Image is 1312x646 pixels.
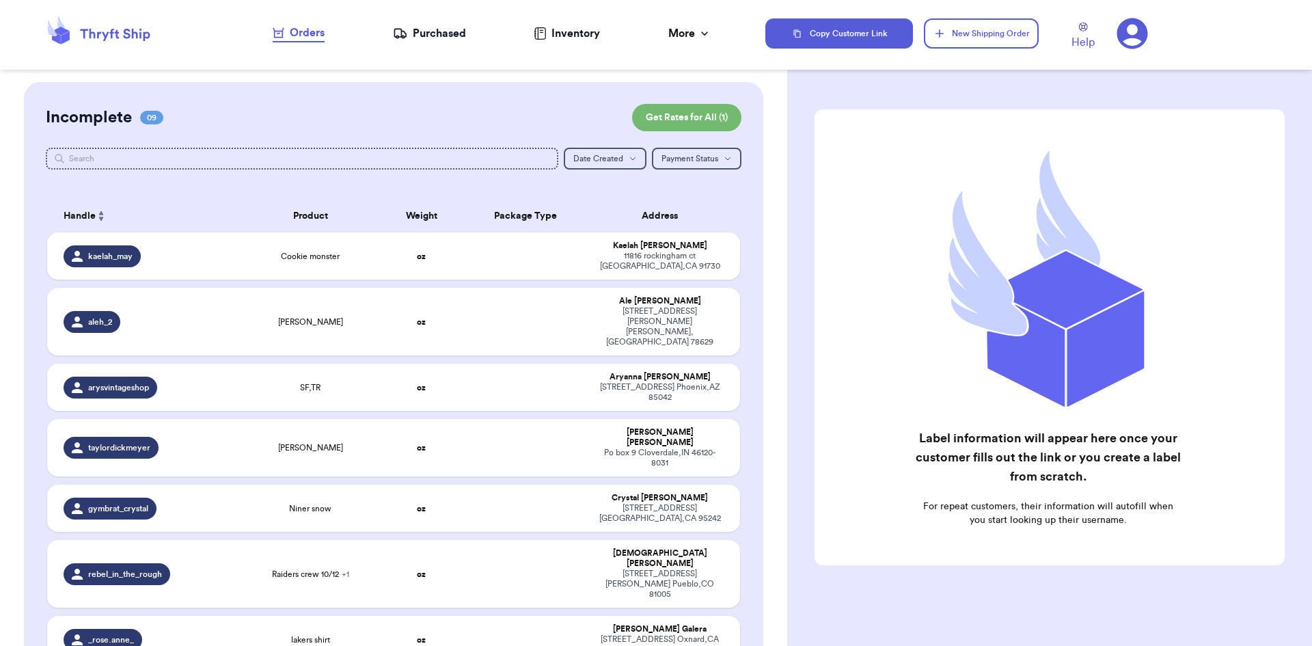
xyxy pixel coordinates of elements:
button: Sort ascending [96,208,107,224]
div: Crystal [PERSON_NAME] [596,493,724,503]
h2: Incomplete [46,107,132,129]
div: [PERSON_NAME] Galera [596,624,724,634]
button: New Shipping Order [924,18,1039,49]
span: 09 [140,111,163,124]
button: Date Created [564,148,646,170]
strong: oz [417,383,426,392]
th: Weight [380,200,463,232]
div: [DEMOGRAPHIC_DATA] [PERSON_NAME] [596,548,724,569]
div: Ale [PERSON_NAME] [596,296,724,306]
span: taylordickmeyer [88,442,150,453]
span: aleh_2 [88,317,112,327]
th: Package Type [463,200,588,232]
a: Orders [273,25,325,42]
div: [PERSON_NAME] [PERSON_NAME] [596,427,724,448]
button: Get Rates for All (1) [632,104,741,131]
div: [STREET_ADDRESS][PERSON_NAME] Pueblo , CO 81005 [596,569,724,600]
button: Copy Customer Link [765,18,913,49]
span: lakers shirt [291,634,330,645]
span: Raiders crew 10/12 [272,569,349,580]
p: For repeat customers, their information will autofill when you start looking up their username. [914,500,1181,527]
span: + 1 [342,570,349,578]
strong: oz [417,570,426,578]
strong: oz [417,318,426,326]
a: Inventory [534,25,600,42]
div: [STREET_ADDRESS] [GEOGRAPHIC_DATA] , CA 95242 [596,503,724,524]
span: Niner snow [289,503,331,514]
span: _rose.anne_ [88,634,134,645]
span: arysvintageshop [88,382,149,393]
strong: oz [417,444,426,452]
span: [PERSON_NAME] [278,442,343,453]
div: Kaelah [PERSON_NAME] [596,241,724,251]
strong: oz [417,504,426,513]
strong: oz [417,636,426,644]
th: Product [241,200,380,232]
input: Search [46,148,559,170]
div: 11816 rockingham ct [GEOGRAPHIC_DATA] , CA 91730 [596,251,724,271]
span: Cookie monster [281,251,340,262]
span: rebel_in_the_rough [88,569,162,580]
span: Payment Status [661,154,718,163]
div: [STREET_ADDRESS][PERSON_NAME] [PERSON_NAME] , [GEOGRAPHIC_DATA] 78629 [596,306,724,347]
span: kaelah_may [88,251,133,262]
button: Payment Status [652,148,741,170]
div: [STREET_ADDRESS] Phoenix , AZ 85042 [596,382,724,403]
span: [PERSON_NAME] [278,317,343,327]
strong: oz [417,252,426,260]
a: Help [1071,23,1095,51]
div: More [668,25,711,42]
div: Aryanna [PERSON_NAME] [596,372,724,382]
span: Date Created [573,154,623,163]
span: gymbrat_crystal [88,503,148,514]
span: SF,TR [300,382,320,393]
h2: Label information will appear here once your customer fills out the link or you create a label fr... [914,429,1181,486]
span: Help [1071,34,1095,51]
span: Handle [64,209,96,224]
th: Address [588,200,740,232]
div: Po box 9 Cloverdale , IN 46120-8031 [596,448,724,468]
a: Purchased [393,25,466,42]
div: Orders [273,25,325,41]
